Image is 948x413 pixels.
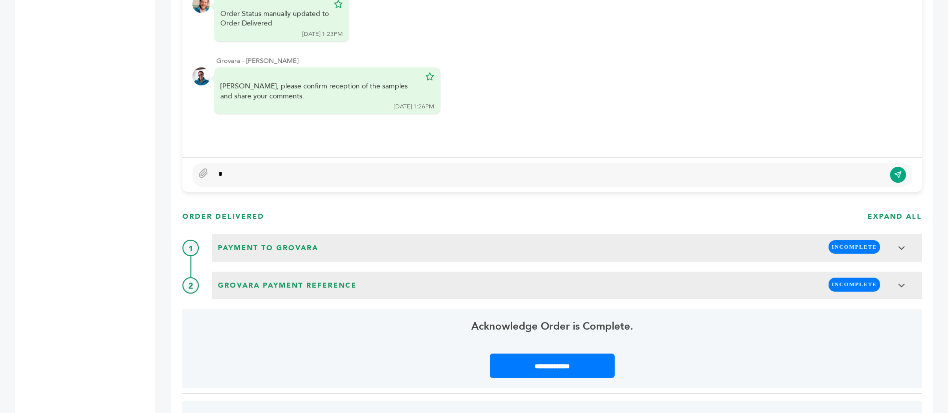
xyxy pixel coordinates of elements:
[220,9,329,28] div: Order Status manually updated to Order Delivered
[471,319,633,334] span: Acknowledge Order is Complete.
[215,240,321,256] span: Payment to Grovara
[182,212,264,222] h3: ORDER DElIVERED
[394,102,434,111] div: [DATE] 1:26PM
[829,240,880,254] span: INCOMPLETE
[216,56,912,65] div: Grovara - [PERSON_NAME]
[868,212,922,222] h3: EXPAND ALL
[220,81,420,101] div: [PERSON_NAME], please confirm reception of the samples and share your comments.
[302,30,343,38] div: [DATE] 1:23PM
[829,278,880,291] span: INCOMPLETE
[215,278,360,294] span: Grovara Payment Reference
